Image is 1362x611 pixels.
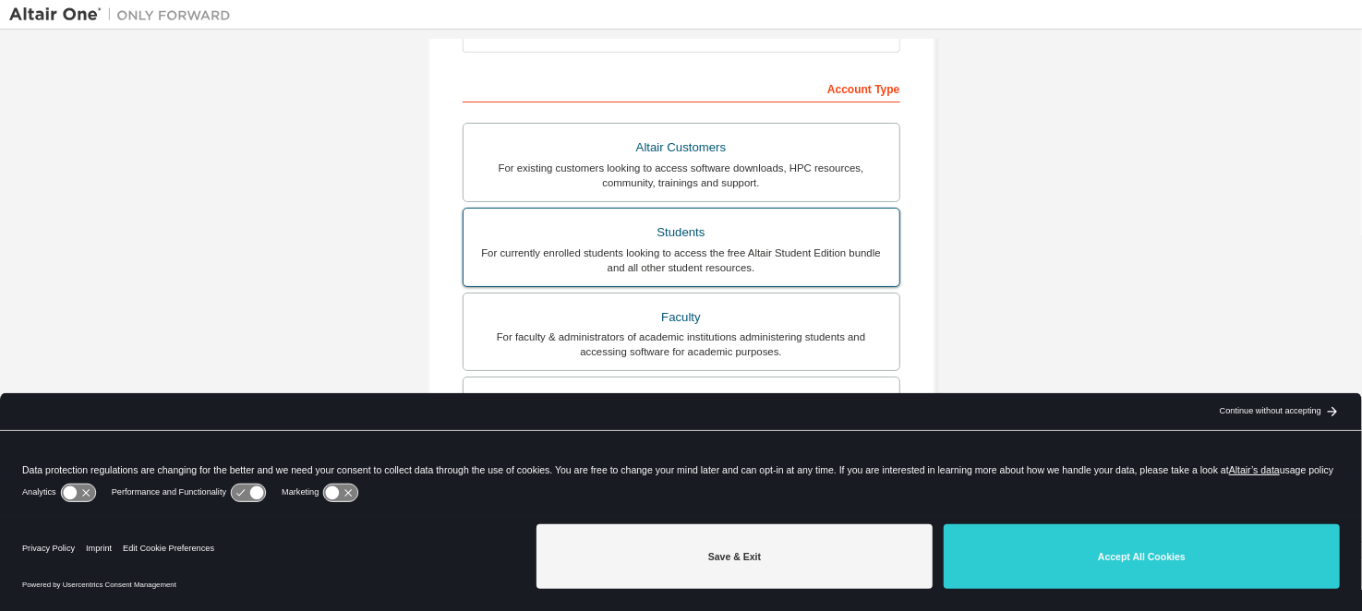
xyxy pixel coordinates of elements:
[475,220,888,246] div: Students
[475,161,888,190] div: For existing customers looking to access software downloads, HPC resources, community, trainings ...
[9,6,240,24] img: Altair One
[475,389,888,414] div: Everyone else
[475,135,888,161] div: Altair Customers
[475,246,888,275] div: For currently enrolled students looking to access the free Altair Student Edition bundle and all ...
[475,305,888,330] div: Faculty
[475,329,888,359] div: For faculty & administrators of academic institutions administering students and accessing softwa...
[463,73,900,102] div: Account Type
